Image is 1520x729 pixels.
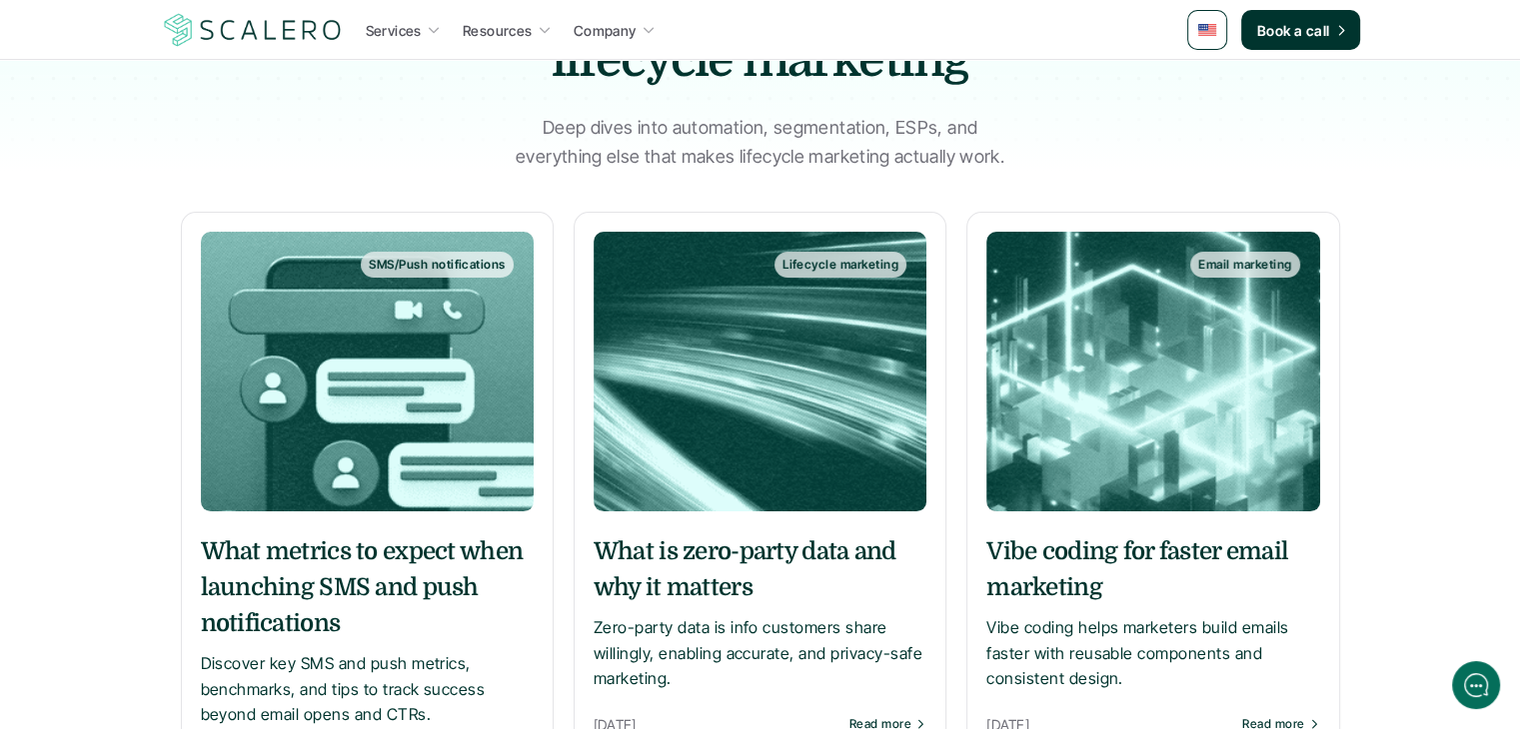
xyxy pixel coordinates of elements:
[782,258,898,272] p: Lifecycle marketing
[201,533,534,728] a: What metrics to expect when launching SMS and push notificationsDiscover key SMS and push metrics...
[511,114,1010,172] p: Deep dives into automation, segmentation, ESPs, and everything else that makes lifecycle marketin...
[594,615,926,692] p: Zero-party data is info customers share willingly, enabling accurate, and privacy-safe marketing.
[1241,10,1360,50] a: Book a call
[986,533,1319,605] h5: Vibe coding for faster email marketing
[30,97,370,129] h1: Hi! Welcome to [GEOGRAPHIC_DATA].
[129,277,240,293] span: New conversation
[369,258,506,272] p: SMS/Push notifications
[201,533,534,641] h5: What metrics to expect when launching SMS and push notifications
[594,232,926,511] a: Lifecycle marketing
[594,533,926,605] h5: What is zero-party data and why it matters
[31,265,369,305] button: New conversation
[167,600,253,613] span: We run on Gist
[1452,661,1500,709] iframe: gist-messenger-bubble-iframe
[30,133,370,229] h2: Let us know if we can help with lifecycle marketing.
[463,20,533,41] p: Resources
[161,11,345,49] img: Scalero company logo
[594,533,926,692] a: What is zero-party data and why it mattersZero-party data is info customers share willingly, enab...
[986,615,1319,692] p: Vibe coding helps marketers build emails faster with reusable components and consistent design.
[366,20,422,41] p: Services
[161,12,345,48] a: Scalero company logo
[986,232,1319,511] a: Email marketing
[1198,258,1291,272] p: Email marketing
[201,232,534,511] a: SMS/Push notifications
[201,651,534,728] p: Discover key SMS and push metrics, benchmarks, and tips to track success beyond email opens and C...
[986,533,1319,692] a: Vibe coding for faster email marketingVibe coding helps marketers build emails faster with reusab...
[1257,20,1330,41] p: Book a call
[574,20,637,41] p: Company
